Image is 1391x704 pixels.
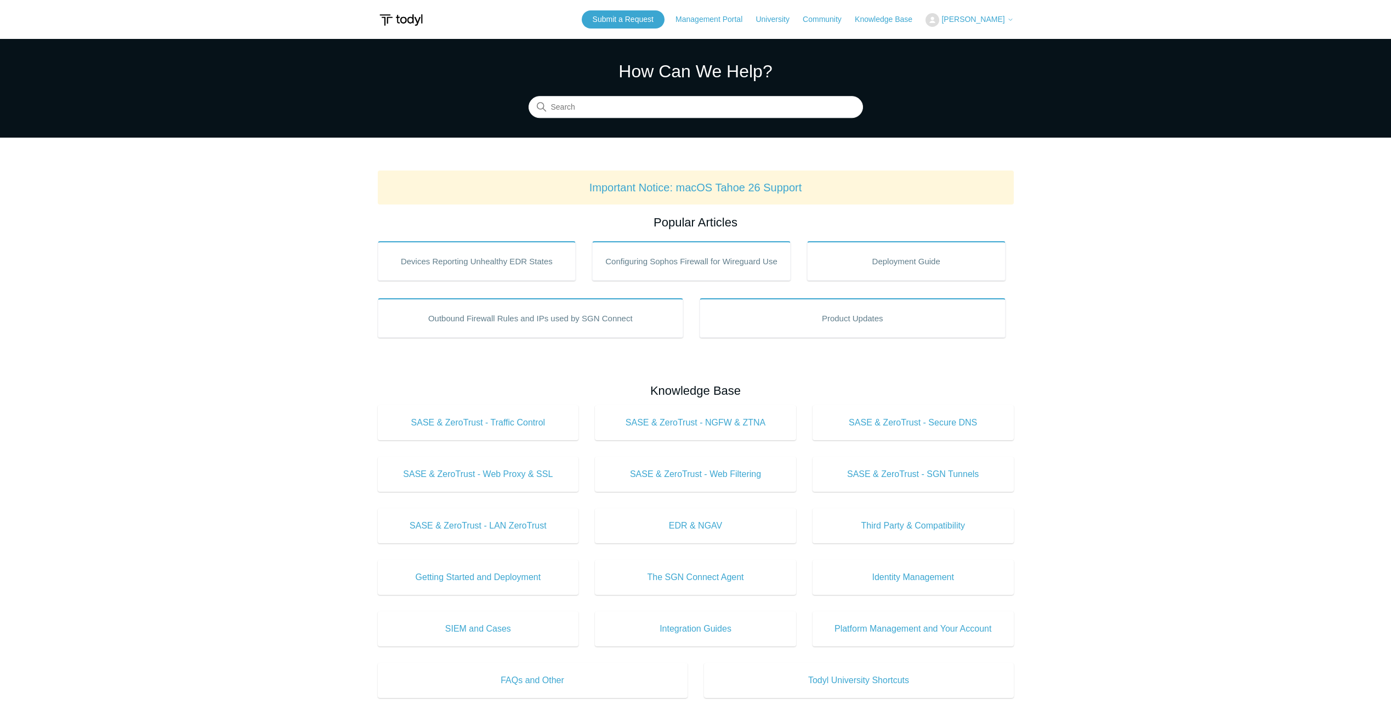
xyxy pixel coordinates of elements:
[611,468,780,481] span: SASE & ZeroTrust - Web Filtering
[378,560,579,595] a: Getting Started and Deployment
[589,181,802,194] a: Important Notice: macOS Tahoe 26 Support
[378,298,684,338] a: Outbound Firewall Rules and IPs used by SGN Connect
[582,10,665,29] a: Submit a Request
[700,298,1006,338] a: Product Updates
[926,13,1013,27] button: [PERSON_NAME]
[611,571,780,584] span: The SGN Connect Agent
[592,241,791,281] a: Configuring Sophos Firewall for Wireguard Use
[378,663,688,698] a: FAQs and Other
[829,416,997,429] span: SASE & ZeroTrust - Secure DNS
[394,622,563,635] span: SIEM and Cases
[855,14,923,25] a: Knowledge Base
[394,468,563,481] span: SASE & ZeroTrust - Web Proxy & SSL
[595,405,796,440] a: SASE & ZeroTrust - NGFW & ZTNA
[529,58,863,84] h1: How Can We Help?
[756,14,800,25] a: University
[595,560,796,595] a: The SGN Connect Agent
[394,416,563,429] span: SASE & ZeroTrust - Traffic Control
[529,96,863,118] input: Search
[813,457,1014,492] a: SASE & ZeroTrust - SGN Tunnels
[595,457,796,492] a: SASE & ZeroTrust - Web Filtering
[378,10,424,30] img: Todyl Support Center Help Center home page
[394,519,563,532] span: SASE & ZeroTrust - LAN ZeroTrust
[829,622,997,635] span: Platform Management and Your Account
[941,15,1004,24] span: [PERSON_NAME]
[595,508,796,543] a: EDR & NGAV
[829,571,997,584] span: Identity Management
[611,416,780,429] span: SASE & ZeroTrust - NGFW & ZTNA
[704,663,1014,698] a: Todyl University Shortcuts
[378,213,1014,231] h2: Popular Articles
[378,508,579,543] a: SASE & ZeroTrust - LAN ZeroTrust
[813,405,1014,440] a: SASE & ZeroTrust - Secure DNS
[813,508,1014,543] a: Third Party & Compatibility
[378,405,579,440] a: SASE & ZeroTrust - Traffic Control
[813,560,1014,595] a: Identity Management
[378,457,579,492] a: SASE & ZeroTrust - Web Proxy & SSL
[807,241,1006,281] a: Deployment Guide
[378,241,576,281] a: Devices Reporting Unhealthy EDR States
[720,674,997,687] span: Todyl University Shortcuts
[378,382,1014,400] h2: Knowledge Base
[813,611,1014,646] a: Platform Management and Your Account
[803,14,853,25] a: Community
[394,571,563,584] span: Getting Started and Deployment
[394,674,671,687] span: FAQs and Other
[829,519,997,532] span: Third Party & Compatibility
[378,611,579,646] a: SIEM and Cases
[611,519,780,532] span: EDR & NGAV
[611,622,780,635] span: Integration Guides
[829,468,997,481] span: SASE & ZeroTrust - SGN Tunnels
[595,611,796,646] a: Integration Guides
[675,14,753,25] a: Management Portal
